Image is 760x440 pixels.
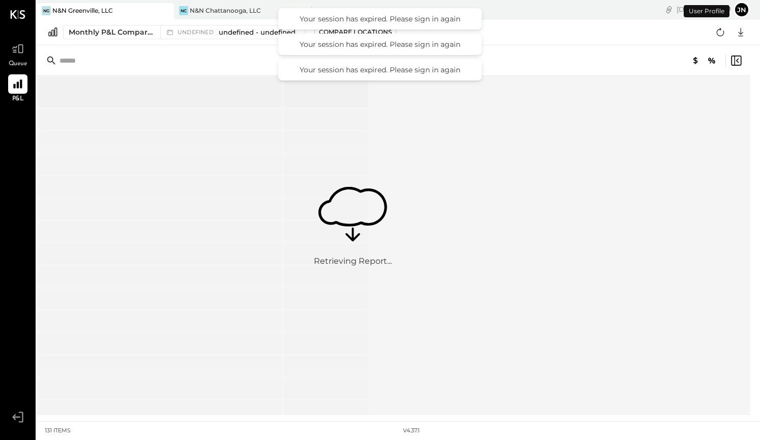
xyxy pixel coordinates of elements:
div: N&N Chattanooga, LLC [190,6,261,15]
span: undefined [178,30,216,35]
a: Queue [1,39,35,69]
div: Retrieving Report... [314,256,392,267]
div: Monthly P&L Comparison [69,27,154,37]
div: NC [179,6,188,15]
button: Monthly P&L Comparison undefinedundefined - undefined [63,25,305,39]
span: P&L [12,95,24,104]
div: Your session has expired. Please sign in again [288,65,472,74]
div: [DATE] [677,5,731,14]
a: P&L [1,74,35,104]
button: jn [734,2,750,18]
button: Compare Locations [314,25,396,39]
div: v 4.37.1 [403,427,420,435]
div: NG [42,6,51,15]
span: Queue [9,60,27,69]
div: N&N Greenville, LLC [52,6,113,15]
span: undefined - undefined [219,28,296,37]
div: Compare Locations [319,28,392,36]
div: copy link [664,4,674,15]
div: Your session has expired. Please sign in again [288,14,472,23]
div: User Profile [684,5,729,17]
div: Your session has expired. Please sign in again [288,40,472,49]
div: 131 items [45,427,71,435]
